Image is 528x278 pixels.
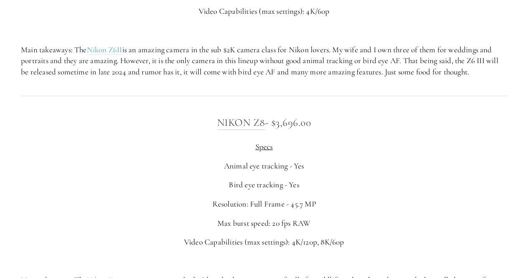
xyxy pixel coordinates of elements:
[21,237,507,248] p: Video Capabilities (max settings): 4K/120p, 8K/60p
[21,218,507,229] p: Max burst speed: 20 fps RAW
[21,114,507,131] h3: - $3,696.00
[87,45,122,55] a: Nikon Z6II
[21,161,507,172] p: Animal eye tracking - Yes
[21,6,507,17] p: Video Capabilities (max settings): 4K/60p
[21,199,507,210] p: Resolution: Full Frame - 45.7 MP
[21,44,507,78] p: Main takeaways: The is an amazing camera in the sub $2K camera class for Nikon lovers. My wife an...
[255,142,273,151] span: Specs
[21,179,507,191] p: Bird eye tracking - Yes
[217,116,265,130] a: Nikon Z8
